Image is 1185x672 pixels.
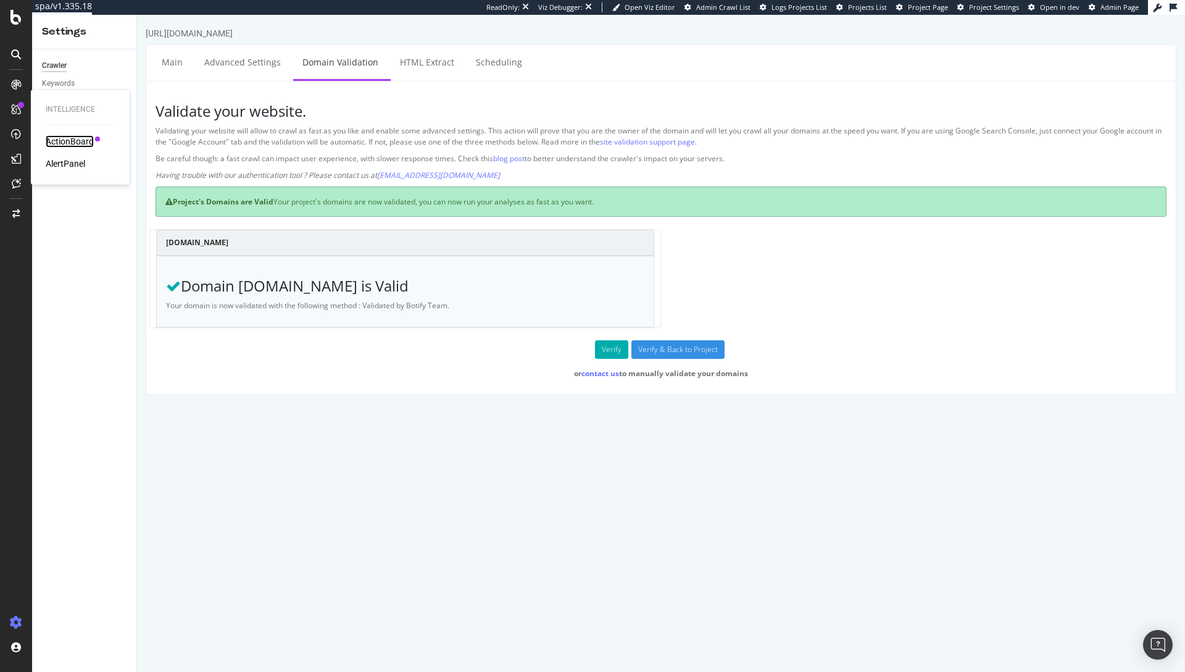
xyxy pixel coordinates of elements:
[46,157,85,170] a: AlertPanel
[240,155,363,166] a: [EMAIL_ADDRESS][DOMAIN_NAME]
[1089,2,1139,12] a: Admin Page
[330,30,394,64] a: Scheduling
[538,2,583,12] div: Viz Debugger:
[42,25,127,39] div: Settings
[848,2,887,12] span: Projects List
[1100,2,1139,12] span: Admin Page
[1040,2,1079,12] span: Open in dev
[444,353,482,364] a: contact us
[684,2,750,12] a: Admin Crawl List
[58,30,153,64] a: Advanced Settings
[458,325,491,344] button: Verify
[42,59,128,72] a: Crawler
[771,2,827,12] span: Logs Projects List
[42,77,128,90] a: Keywords
[836,2,887,12] a: Projects List
[42,59,67,72] div: Crawler
[19,172,1029,202] div: Your project's domains are now validated, you can now run your analyses as fast as you want.
[29,222,507,234] h4: [DOMAIN_NAME]
[494,325,588,344] input: Verify & Back to Project
[760,2,827,12] a: Logs Projects List
[156,30,251,64] a: Domain Validation
[46,135,94,148] a: ActionBoard
[15,30,55,64] a: Main
[696,2,750,12] span: Admin Crawl List
[19,155,363,166] em: Having trouble with our authentication tool ? Please contact us at
[486,2,520,12] div: ReadOnly:
[19,138,1029,149] p: Be careful though: a fast crawl can impact user experience, with slower response times. Check thi...
[908,2,948,12] span: Project Page
[29,285,507,296] p: Your domain is now validated with the following method : Validated by Botify Team.
[356,138,388,149] a: blog post
[957,2,1019,12] a: Project Settings
[612,2,675,12] a: Open Viz Editor
[625,2,675,12] span: Open Viz Editor
[969,2,1019,12] span: Project Settings
[896,2,948,12] a: Project Page
[463,122,558,132] a: site validation support page
[9,12,96,25] div: [URL][DOMAIN_NAME]
[254,30,326,64] a: HTML Extract
[19,111,1029,132] p: Validating your website will allow to crawl as fast as you like and enable some advanced settings...
[42,77,75,90] div: Keywords
[437,353,611,364] strong: or to manually validate your domains
[1143,630,1173,660] div: Open Intercom Messenger
[28,182,136,192] strong: Project's Domains are Valid
[29,263,507,279] h3: Domain [DOMAIN_NAME] is Valid
[19,88,1029,104] h3: Validate your website.
[1028,2,1079,12] a: Open in dev
[46,104,115,115] div: Intelligence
